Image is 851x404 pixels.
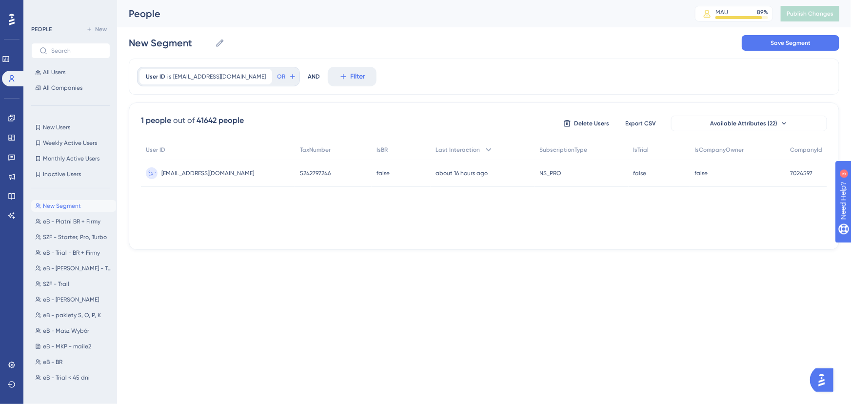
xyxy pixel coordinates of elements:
[790,169,812,177] span: 7024597
[43,311,101,319] span: eB - pakiety S, O, P, K
[43,202,81,210] span: New Segment
[308,67,320,86] div: AND
[43,264,112,272] span: eB - [PERSON_NAME] - TRIAL
[435,146,480,154] span: Last Interaction
[435,170,488,177] time: about 16 hours ago
[43,296,99,303] span: eB - [PERSON_NAME]
[167,73,171,81] span: is
[671,116,827,131] button: Available Attributes (22)
[68,5,71,13] div: 3
[43,139,97,147] span: Weekly Active Users
[277,73,286,81] span: OR
[710,120,777,127] span: Available Attributes (22)
[141,115,171,126] div: 1 people
[43,155,99,162] span: Monthly Active Users
[351,71,366,82] span: Filter
[540,146,588,154] span: SubscriptionType
[23,2,61,14] span: Need Help?
[781,6,839,21] button: Publish Changes
[31,294,116,305] button: eB - [PERSON_NAME]
[31,372,116,384] button: eB - Trial < 45 dni
[43,343,91,350] span: eB - MKP - maile2
[300,169,331,177] span: 5242797246
[276,69,297,84] button: OR
[146,73,165,81] span: User ID
[787,10,833,18] span: Publish Changes
[562,116,611,131] button: Delete Users
[43,233,107,241] span: SZF - Starter, Pro, Turbo
[43,123,70,131] span: New Users
[31,121,110,133] button: New Users
[742,35,839,51] button: Save Segment
[31,200,116,212] button: New Segment
[43,374,90,382] span: eB - Trial < 45 dni
[31,137,110,149] button: Weekly Active Users
[43,84,82,92] span: All Companies
[540,169,562,177] span: NS_PRO
[31,153,110,164] button: Monthly Active Users
[757,8,768,16] div: 89 %
[633,169,647,177] span: false
[43,327,89,335] span: eB - Masz Wybór
[43,218,100,225] span: eB - Płatni BR + Firmy
[616,116,665,131] button: Export CSV
[31,263,116,274] button: eB - [PERSON_NAME] - TRIAL
[43,170,81,178] span: Inactive Users
[31,82,110,94] button: All Companies
[328,67,376,86] button: Filter
[633,146,649,154] span: IsTrial
[31,216,116,227] button: eB - Płatni BR + Firmy
[695,169,708,177] span: false
[43,358,62,366] span: eB - BR
[810,365,839,395] iframe: UserGuiding AI Assistant Launcher
[715,8,728,16] div: MAU
[51,47,102,54] input: Search
[574,120,609,127] span: Delete Users
[695,146,744,154] span: IsCompanyOwner
[173,115,195,126] div: out of
[31,168,110,180] button: Inactive Users
[626,120,656,127] span: Export CSV
[129,7,671,20] div: People
[173,73,266,81] span: [EMAIL_ADDRESS][DOMAIN_NAME]
[31,247,116,259] button: eB - Trial - BR + Firmy
[31,66,110,78] button: All Users
[31,325,116,337] button: eB - Masz Wybór
[161,169,254,177] span: [EMAIL_ADDRESS][DOMAIN_NAME]
[31,231,116,243] button: SZF - Starter, Pro, Turbo
[31,341,116,352] button: eB - MKP - maile2
[31,309,116,321] button: eB - pakiety S, O, P, K
[129,36,211,50] input: Segment Name
[31,356,116,368] button: eB - BR
[83,23,110,35] button: New
[31,25,52,33] div: PEOPLE
[790,146,822,154] span: CompanyId
[376,146,388,154] span: IsBR
[146,146,165,154] span: User ID
[376,169,390,177] span: false
[43,249,100,257] span: eB - Trial - BR + Firmy
[197,115,244,126] div: 41642 people
[43,280,69,288] span: SZF - Trail
[300,146,331,154] span: TaxNumber
[95,25,107,33] span: New
[43,68,65,76] span: All Users
[31,278,116,290] button: SZF - Trail
[771,39,811,47] span: Save Segment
